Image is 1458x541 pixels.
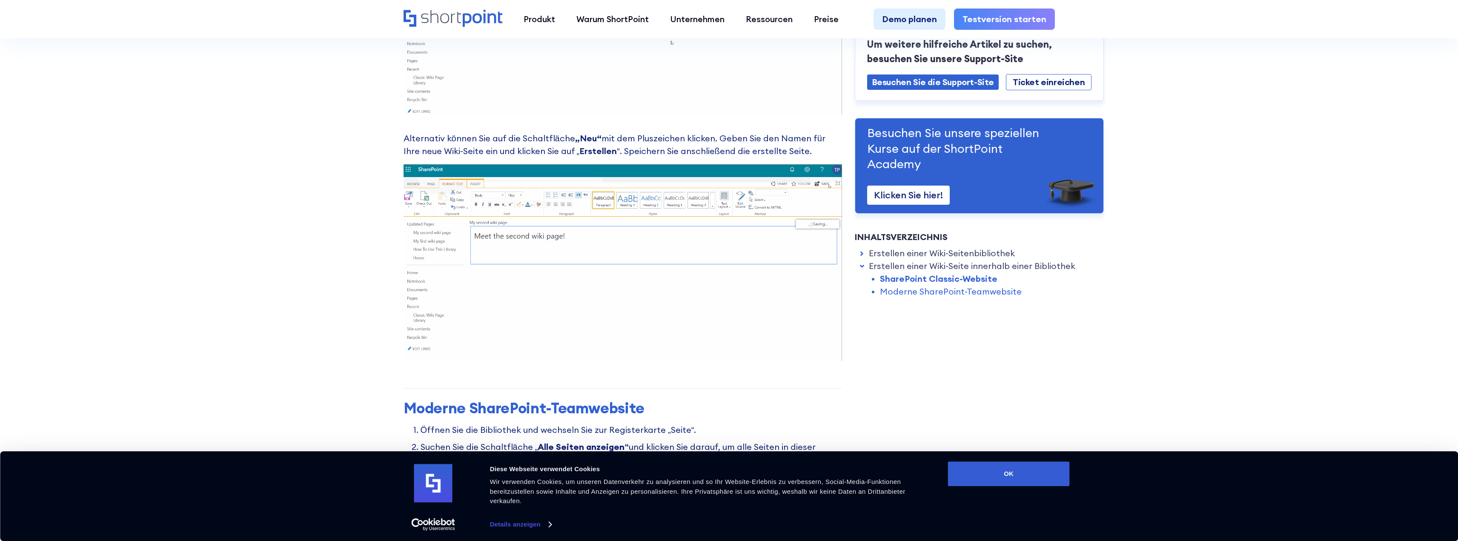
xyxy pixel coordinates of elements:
[874,189,943,201] font: Klicken Sie hier!
[659,9,735,30] a: Unternehmen
[490,521,541,528] font: Details anzeigen
[513,9,566,30] a: Produkt
[421,441,538,452] font: Suchen Sie die Schaltfläche „
[867,186,950,205] a: Klicken Sie hier!
[735,9,803,30] a: Ressourcen
[874,9,945,30] a: Demo planen
[880,286,1022,297] font: Moderne SharePoint-Teamwebsite
[962,14,1046,24] font: Testversion starten
[869,248,1015,258] font: Erstellen einer Wiki-Seitenbibliothek
[880,272,997,285] a: SharePoint Classic-Website
[948,461,1070,486] button: OK
[575,133,602,143] font: „Neu“
[869,260,1075,272] a: Erstellen einer Wiki-Seite innerhalb einer Bibliothek
[579,146,617,156] font: Erstellen
[524,14,555,24] font: Produkt
[1006,74,1091,90] a: Ticket einreichen
[566,9,659,30] a: Warum ShortPoint
[670,14,725,24] font: Unternehmen
[867,52,1023,65] font: besuchen Sie unsere Support-Site
[404,398,645,417] font: Moderne SharePoint-Teamwebsite
[617,146,812,156] font: “. Speichern Sie anschließend die erstellte Seite.
[867,38,1052,50] font: Um weitere hilfreiche Artikel zu suchen,
[404,10,503,28] a: Heim
[396,518,470,531] a: Usercentrics Cookiebot - öffnet in einem neuen Fenster
[1013,77,1085,87] font: Ticket einreichen
[869,247,1015,260] a: Erstellen einer Wiki-Seitenbibliothek
[880,273,997,284] font: SharePoint Classic-Website
[1004,470,1014,477] font: OK
[538,441,629,452] font: Alle Seiten anzeigen“
[490,465,600,472] font: Diese Webseite verwendet Cookies
[867,74,999,90] a: Besuchen Sie die Support-Site
[867,125,1039,172] font: Besuchen Sie unsere speziellen Kurse auf der ShortPoint Academy
[421,424,696,435] font: Öffnen Sie die Bibliothek und wechseln Sie zur Registerkarte „Seite“.
[746,14,793,24] font: Ressourcen
[855,232,948,242] font: Inhaltsverzeichnis
[814,14,839,24] font: Preise
[869,260,1075,271] font: Erstellen einer Wiki-Seite innerhalb einer Bibliothek
[414,464,453,503] img: Logo
[880,285,1022,298] a: Moderne SharePoint-Teamwebsite
[404,133,575,143] font: Alternativ können Sie auf die Schaltfläche
[490,478,905,504] font: Wir verwenden Cookies, um unseren Datenverkehr zu analysieren und so Ihr Website-Erlebnis zu verb...
[803,9,849,30] a: Preise
[490,518,552,531] a: Details anzeigen
[404,133,825,156] font: mit dem Pluszeichen klicken. Geben Sie den Namen für Ihre neue Wiki-Seite ein und klicken Sie auf „
[882,14,937,24] font: Demo planen
[872,77,994,87] font: Besuchen Sie die Support-Site
[576,14,649,24] font: Warum ShortPoint
[954,9,1055,30] a: Testversion starten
